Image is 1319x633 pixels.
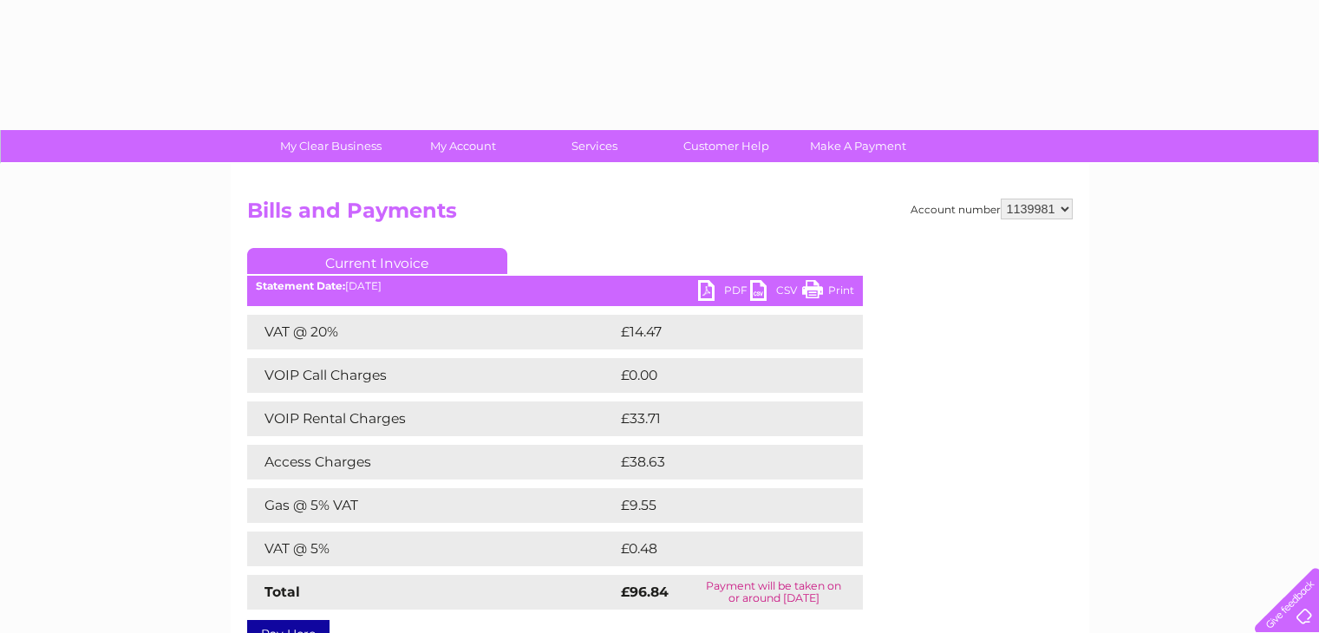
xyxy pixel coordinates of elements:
td: £9.55 [617,488,822,523]
td: VAT @ 5% [247,532,617,566]
strong: Total [264,584,300,600]
a: Current Invoice [247,248,507,274]
div: Account number [911,199,1073,219]
a: Print [802,280,854,305]
strong: £96.84 [621,584,669,600]
td: Gas @ 5% VAT [247,488,617,523]
div: [DATE] [247,280,863,292]
a: My Account [391,130,534,162]
a: Services [523,130,666,162]
a: Customer Help [655,130,798,162]
b: Statement Date: [256,279,345,292]
a: Make A Payment [787,130,930,162]
td: VOIP Rental Charges [247,401,617,436]
td: £0.00 [617,358,823,393]
td: £33.71 [617,401,826,436]
h2: Bills and Payments [247,199,1073,232]
td: £14.47 [617,315,826,349]
td: VOIP Call Charges [247,358,617,393]
a: My Clear Business [259,130,402,162]
td: Access Charges [247,445,617,480]
a: PDF [698,280,750,305]
td: £0.48 [617,532,823,566]
a: CSV [750,280,802,305]
td: VAT @ 20% [247,315,617,349]
td: Payment will be taken on or around [DATE] [685,575,862,610]
td: £38.63 [617,445,828,480]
